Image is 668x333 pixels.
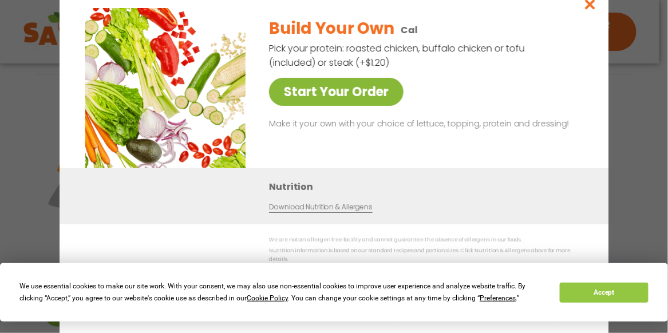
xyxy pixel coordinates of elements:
a: Download Nutrition & Allergens [269,202,372,213]
div: We use essential cookies to make our site work. With your consent, we may also use non-essential ... [19,280,546,304]
p: Cal [401,23,418,37]
p: Nutrition information is based on our standard recipes and portion sizes. Click Nutrition & Aller... [269,247,586,264]
p: Make it your own with your choice of lettuce, topping, protein and dressing! [269,117,582,131]
h2: Build Your Own [269,17,394,41]
p: Pick your protein: roasted chicken, buffalo chicken or tofu (included) or steak (+$1.20) [269,41,527,70]
h3: Nutrition [269,180,592,194]
span: Preferences [480,294,516,302]
span: Cookie Policy [247,294,288,302]
p: We are not an allergen free facility and cannot guarantee the absence of allergens in our foods. [269,236,586,244]
img: Featured product photo for Build Your Own [85,8,246,168]
button: Accept [560,283,648,303]
a: Start Your Order [269,78,404,106]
